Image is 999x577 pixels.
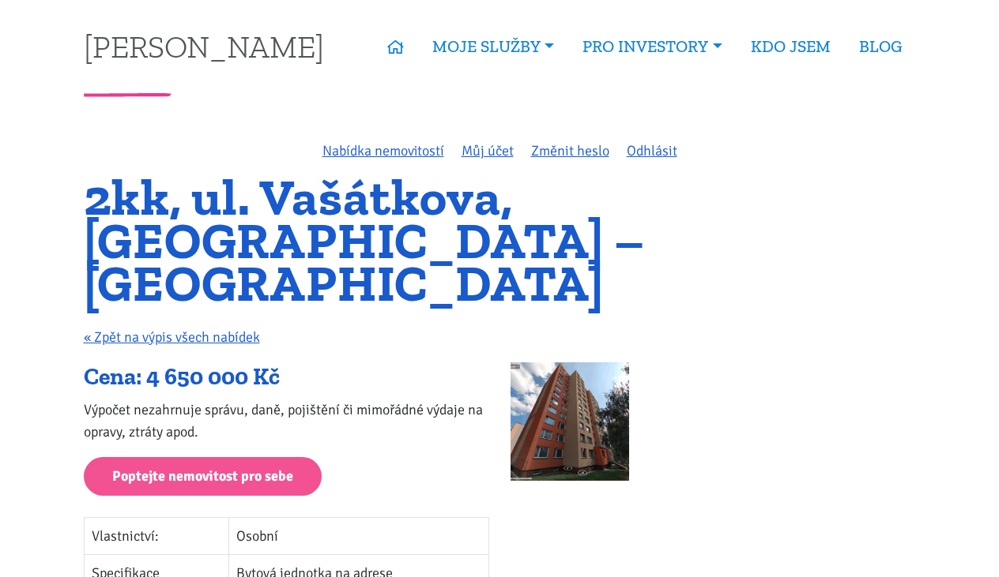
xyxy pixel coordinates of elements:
[462,142,514,159] a: Můj účet
[84,328,260,346] a: « Zpět na výpis všech nabídek
[84,457,322,496] a: Poptejte nemovitost pro sebe
[531,142,609,159] a: Změnit heslo
[418,28,568,65] a: MOJE SLUŽBY
[322,142,444,159] a: Nabídka nemovitostí
[84,31,324,62] a: [PERSON_NAME]
[627,142,677,159] a: Odhlásit
[229,517,488,554] td: Osobní
[845,28,916,65] a: BLOG
[737,28,845,65] a: KDO JSEM
[84,399,489,443] p: Výpočet nezahrnuje správu, daně, pojištění či mimořádné výdaje na opravy, ztráty apod.
[84,517,229,554] td: Vlastnictví:
[84,362,489,392] div: Cena: 4 650 000 Kč
[84,176,916,305] h1: 2kk, ul. Vašátkova, [GEOGRAPHIC_DATA] – [GEOGRAPHIC_DATA]
[568,28,736,65] a: PRO INVESTORY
